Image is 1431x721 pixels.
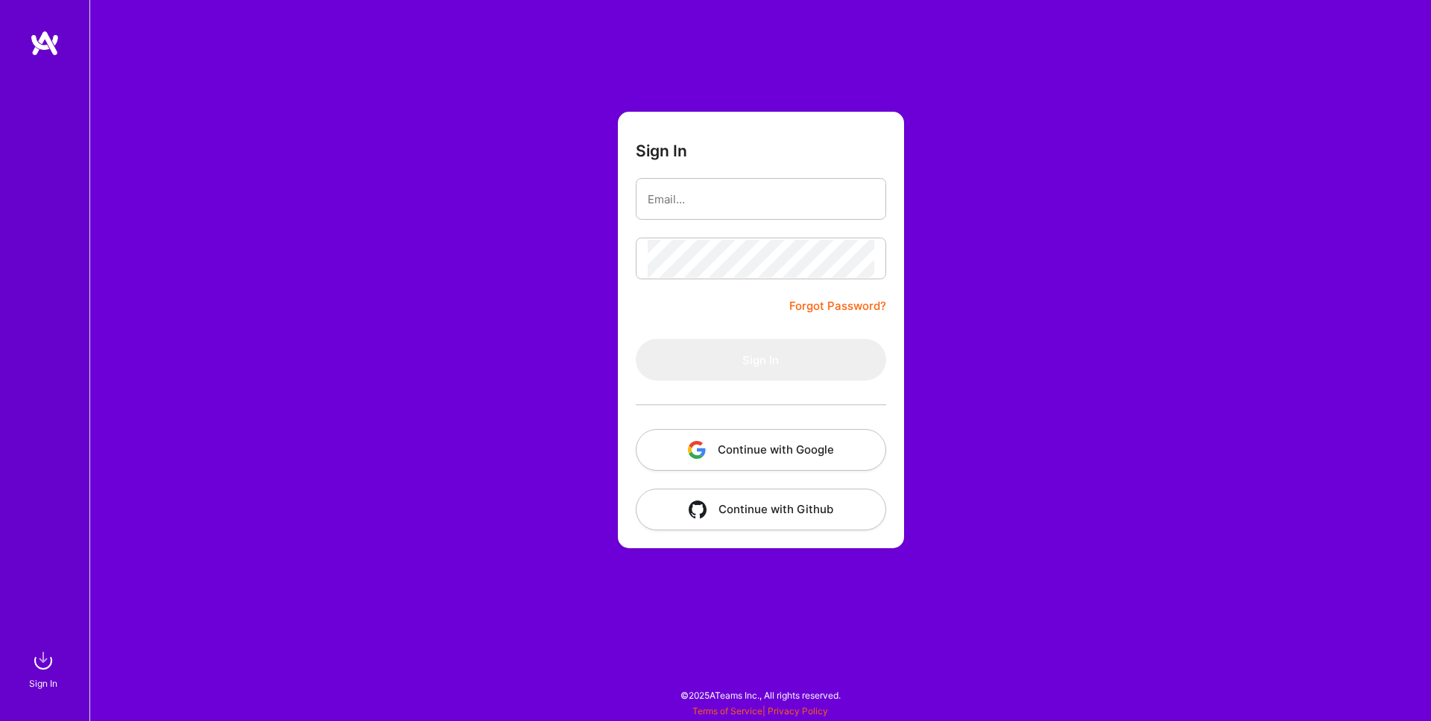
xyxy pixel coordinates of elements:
[31,646,58,691] a: sign inSign In
[30,30,60,57] img: logo
[28,646,58,676] img: sign in
[29,676,57,691] div: Sign In
[692,705,762,717] a: Terms of Service
[636,142,687,160] h3: Sign In
[692,705,828,717] span: |
[648,180,874,218] input: Email...
[688,441,706,459] img: icon
[89,676,1431,714] div: © 2025 ATeams Inc., All rights reserved.
[768,705,828,717] a: Privacy Policy
[636,339,886,381] button: Sign In
[789,297,886,315] a: Forgot Password?
[636,429,886,471] button: Continue with Google
[689,501,707,518] img: icon
[636,489,886,530] button: Continue with Github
